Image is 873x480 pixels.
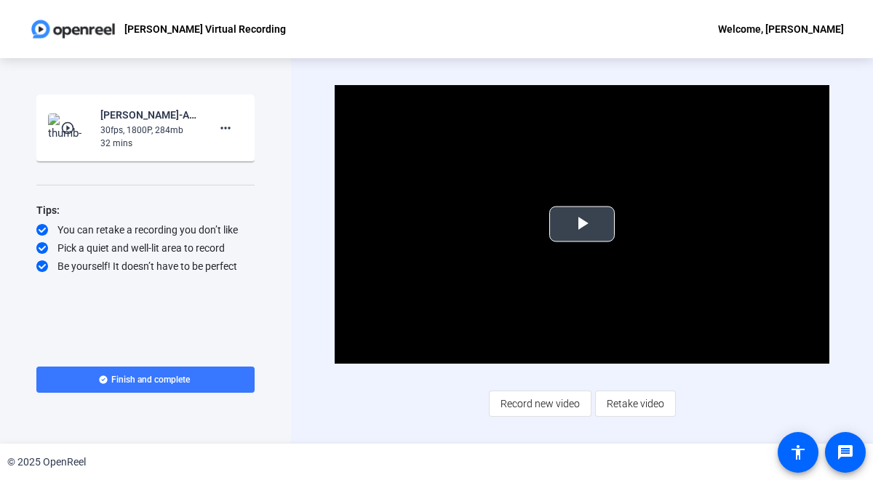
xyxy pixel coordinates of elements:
div: Tips: [36,201,255,219]
mat-icon: more_horiz [217,119,234,137]
div: Be yourself! It doesn’t have to be perfect [36,259,255,273]
button: Record new video [489,391,591,417]
img: thumb-nail [48,113,91,143]
span: Finish and complete [111,374,190,385]
div: You can retake a recording you don’t like [36,223,255,237]
p: [PERSON_NAME] Virtual Recording [124,20,286,38]
mat-icon: message [837,444,854,461]
div: [PERSON_NAME]-ANPL6325-[PERSON_NAME]-s Virtual Recording-1756846736831-screen [100,106,198,124]
div: Welcome, [PERSON_NAME] [718,20,844,38]
div: Pick a quiet and well-lit area to record [36,241,255,255]
div: Video Player [335,85,829,364]
button: Retake video [595,391,676,417]
button: Finish and complete [36,367,255,393]
div: 32 mins [100,137,198,150]
mat-icon: accessibility [789,444,807,461]
img: OpenReel logo [29,15,117,44]
div: 30fps, 1800P, 284mb [100,124,198,137]
span: Record new video [501,390,580,417]
button: Play Video [549,207,615,242]
mat-icon: play_circle_outline [60,121,78,135]
span: Retake video [607,390,664,417]
div: © 2025 OpenReel [7,455,86,470]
